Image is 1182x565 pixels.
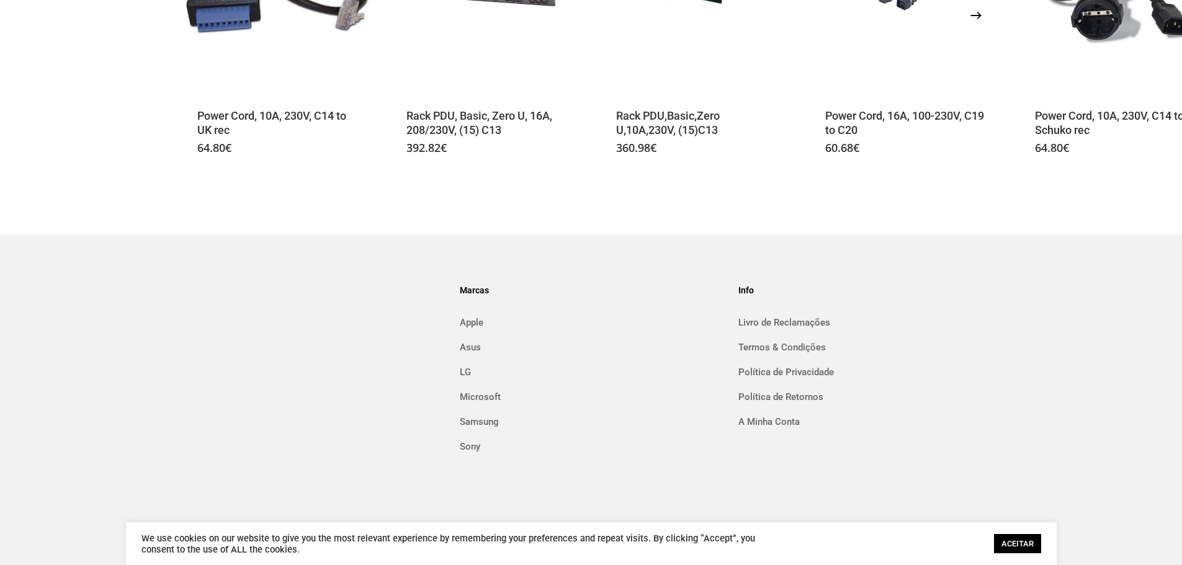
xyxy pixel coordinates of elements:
[460,313,722,332] a: Apple
[650,140,656,155] span: €
[460,362,722,382] a: LG
[1063,140,1069,155] span: €
[964,3,988,28] button: Next
[1035,140,1069,155] bdi: 64.80
[460,412,722,432] a: Samsung
[738,387,1000,407] a: Política de Retornos
[853,140,859,155] span: €
[406,140,447,155] bdi: 392.82
[825,140,859,155] bdi: 60.68
[616,109,776,138] a: Rack PDU,Basic,Zero U,10A,230V, (15)C13
[460,280,722,300] h4: Marcas
[738,412,1000,432] a: A Minha Conta
[197,109,357,138] a: Power Cord, 10A, 230V, C14 to UK rec
[738,362,1000,382] a: Política de Privacidade
[197,140,231,155] bdi: 64.80
[616,140,656,155] bdi: 360.98
[441,140,447,155] span: €
[738,313,1000,332] a: Livro de Reclamações
[406,109,566,138] a: Rack PDU, Basic, Zero U, 16A, 208/230V, (15) C13
[460,387,722,407] a: Microsoft
[460,337,722,357] a: Asus
[738,280,1000,300] h4: Info
[994,534,1041,553] a: ACEITAR
[141,533,771,555] div: We use cookies on our website to give you the most relevant experience by remembering your prefer...
[225,140,231,155] span: €
[460,437,722,456] a: Sony
[825,109,985,138] a: Power Cord, 16A, 100-230V, C19 to C20
[738,337,1000,357] a: Termos & Condições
